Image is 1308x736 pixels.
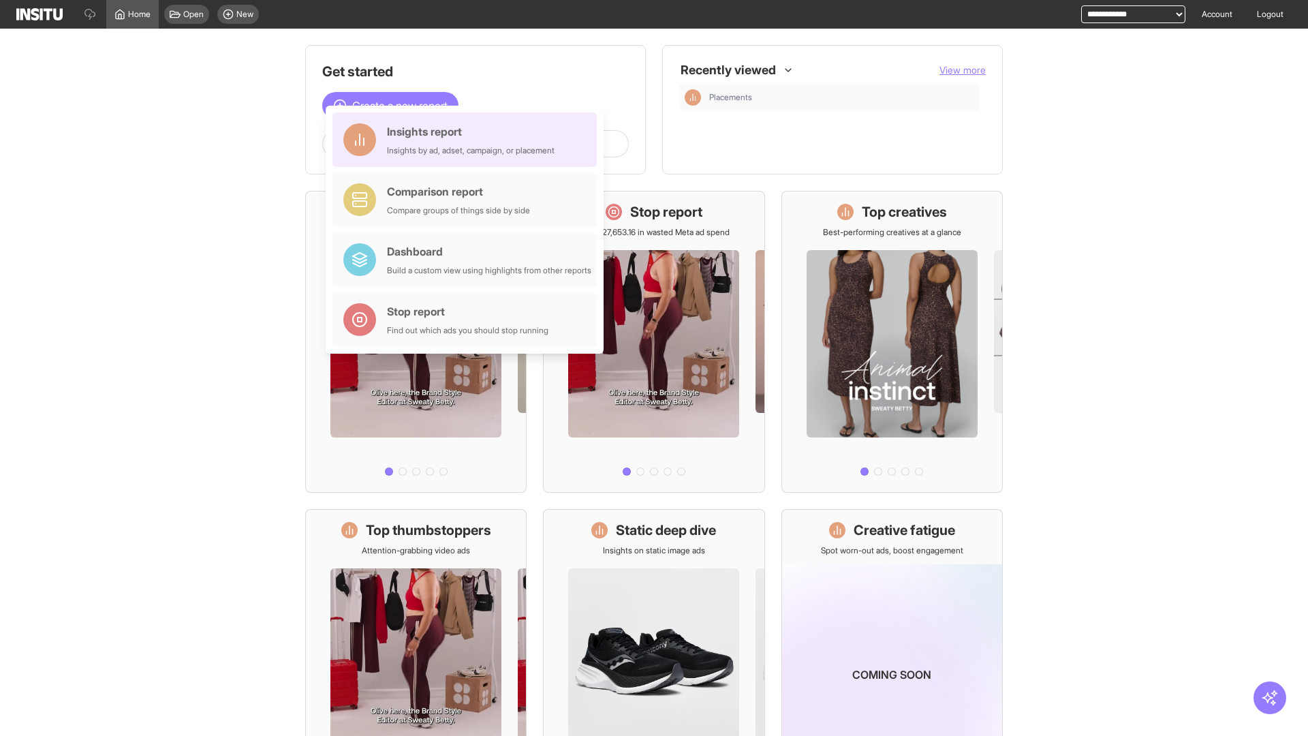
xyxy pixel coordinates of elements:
[709,92,975,103] span: Placements
[352,97,448,114] span: Create a new report
[939,64,986,76] span: View more
[322,62,629,81] h1: Get started
[362,545,470,556] p: Attention-grabbing video ads
[543,191,764,493] a: Stop reportSave £27,653.16 in wasted Meta ad spend
[823,227,961,238] p: Best-performing creatives at a glance
[387,145,555,156] div: Insights by ad, adset, campaign, or placement
[322,92,458,119] button: Create a new report
[939,63,986,77] button: View more
[616,521,716,540] h1: Static deep dive
[387,265,591,276] div: Build a custom view using highlights from other reports
[862,202,947,221] h1: Top creatives
[387,325,548,336] div: Find out which ads you should stop running
[387,303,548,320] div: Stop report
[128,9,151,20] span: Home
[709,92,752,103] span: Placements
[305,191,527,493] a: What's live nowSee all active ads instantly
[387,205,530,216] div: Compare groups of things side by side
[16,8,63,20] img: Logo
[781,191,1003,493] a: Top creativesBest-performing creatives at a glance
[183,9,204,20] span: Open
[685,89,701,106] div: Insights
[387,243,591,260] div: Dashboard
[236,9,253,20] span: New
[630,202,702,221] h1: Stop report
[366,521,491,540] h1: Top thumbstoppers
[578,227,730,238] p: Save £27,653.16 in wasted Meta ad spend
[603,545,705,556] p: Insights on static image ads
[387,183,530,200] div: Comparison report
[387,123,555,140] div: Insights report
